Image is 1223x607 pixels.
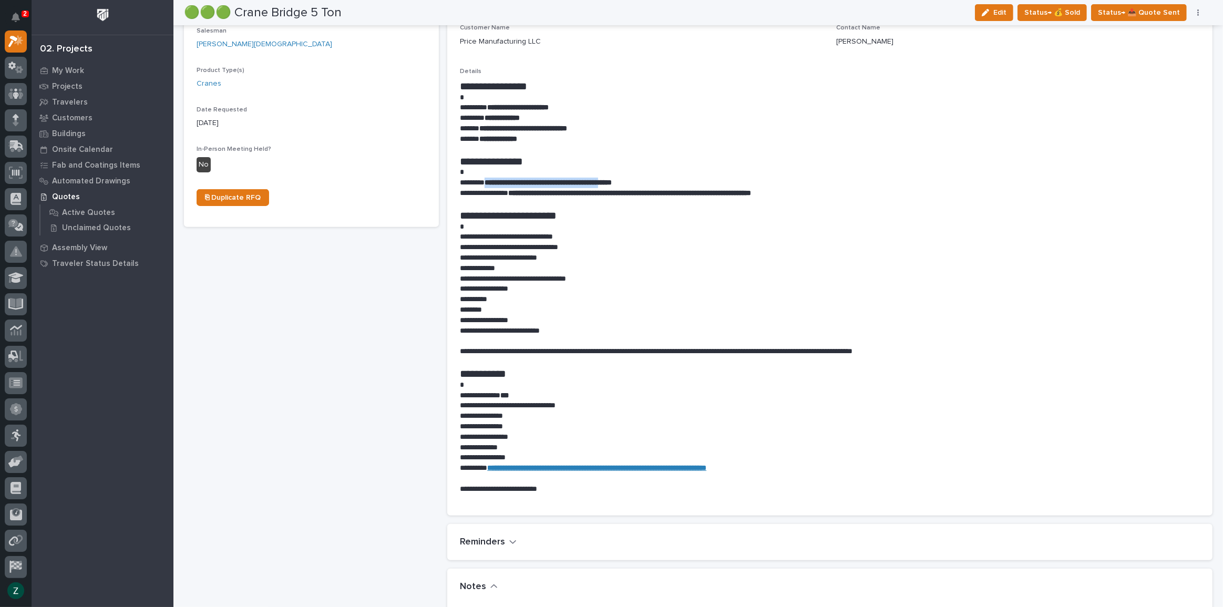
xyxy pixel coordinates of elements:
a: Active Quotes [40,205,173,220]
span: Edit [993,8,1006,17]
button: Edit [975,4,1013,21]
a: Projects [32,78,173,94]
a: Unclaimed Quotes [40,220,173,235]
a: Assembly View [32,240,173,255]
span: Details [460,68,481,75]
span: Customer Name [460,25,510,31]
a: Traveler Status Details [32,255,173,271]
p: 2 [23,10,27,17]
a: My Work [32,63,173,78]
span: Contact Name [836,25,880,31]
span: Salesman [197,28,227,34]
span: Product Type(s) [197,67,244,74]
button: users-avatar [5,580,27,602]
a: Customers [32,110,173,126]
p: Traveler Status Details [52,259,139,269]
a: Cranes [197,78,221,89]
p: Automated Drawings [52,177,130,186]
button: Notifications [5,6,27,28]
button: Status→ 💰 Sold [1018,4,1087,21]
p: [DATE] [197,118,426,129]
p: Active Quotes [62,208,115,218]
button: Reminders [460,537,517,548]
img: Workspace Logo [93,5,112,25]
a: Quotes [32,189,173,204]
p: Buildings [52,129,86,139]
p: Travelers [52,98,88,107]
p: Assembly View [52,243,107,253]
a: Automated Drawings [32,173,173,189]
a: [PERSON_NAME][DEMOGRAPHIC_DATA] [197,39,332,50]
h2: Reminders [460,537,505,548]
span: Status→ 💰 Sold [1024,6,1080,19]
p: Onsite Calendar [52,145,113,155]
span: In-Person Meeting Held? [197,146,271,152]
p: Price Manufacturing LLC [460,36,541,47]
h2: 🟢🟢🟢 Crane Bridge 5 Ton [184,5,342,20]
h2: Notes [460,581,486,593]
span: Date Requested [197,107,247,113]
p: Customers [52,114,93,123]
div: 02. Projects [40,44,93,55]
p: Quotes [52,192,80,202]
a: Fab and Coatings Items [32,157,173,173]
div: Notifications2 [13,13,27,29]
a: Buildings [32,126,173,141]
a: Travelers [32,94,173,110]
button: Status→ 📤 Quote Sent [1091,4,1187,21]
p: Unclaimed Quotes [62,223,131,233]
p: Projects [52,82,83,91]
p: Fab and Coatings Items [52,161,140,170]
span: ⎘ Duplicate RFQ [205,194,261,201]
a: Onsite Calendar [32,141,173,157]
a: ⎘ Duplicate RFQ [197,189,269,206]
button: Notes [460,581,498,593]
p: My Work [52,66,84,76]
span: Status→ 📤 Quote Sent [1098,6,1180,19]
p: [PERSON_NAME] [836,36,893,47]
div: No [197,157,211,172]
